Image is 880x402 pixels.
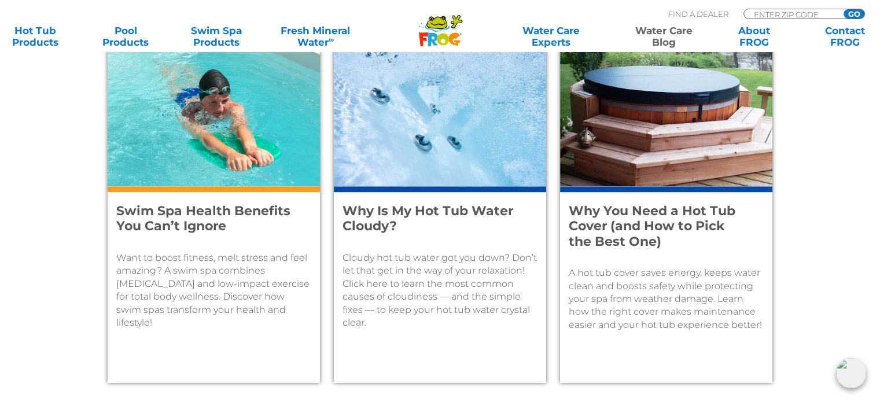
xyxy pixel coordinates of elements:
[181,25,252,48] a: Swim SpaProducts
[560,38,772,186] img: A hot tub cover fits snugly on an outdoor wooden hot tub
[343,252,537,329] p: Cloudy hot tub water got you down? Don’t let that get in the way of your relaxation! Click here t...
[90,25,161,48] a: PoolProducts
[334,38,546,186] img: Underwater shot of hot tub jets. The water is slightly cloudy.
[334,38,546,383] a: Underwater shot of hot tub jets. The water is slightly cloudy.Why Is My Hot Tub Water Cloudy?Clou...
[836,358,866,388] img: openIcon
[569,204,748,249] h4: Why You Need a Hot Tub Cover (and How to Pick the Best One)
[569,267,764,331] p: A hot tub cover saves energy, keeps water clean and boosts safety while protecting your spa from ...
[108,38,320,186] img: A young girl swims in a swim spa with a kickboard. She is wearing goggles and a blue swimsuit.
[560,38,772,383] a: A hot tub cover fits snugly on an outdoor wooden hot tubWhy You Need a Hot Tub Cover (and How to ...
[719,25,790,48] a: AboutFROG
[271,25,359,48] a: Fresh MineralWater∞
[753,9,831,19] input: Zip Code Form
[809,25,880,48] a: ContactFROG
[329,35,334,44] sup: ∞
[108,38,320,383] a: A young girl swims in a swim spa with a kickboard. She is wearing goggles and a blue swimsuit.Swi...
[628,25,699,48] a: Water CareBlog
[343,204,522,234] h4: Why Is My Hot Tub Water Cloudy?
[668,9,728,19] p: Find A Dealer
[116,204,296,234] h4: Swim Spa Health Benefits You Can’t Ignore
[494,25,609,48] a: Water CareExperts
[116,252,311,329] p: Want to boost fitness, melt stress and feel amazing? A swim spa combines [MEDICAL_DATA] and low-i...
[844,9,864,19] input: GO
